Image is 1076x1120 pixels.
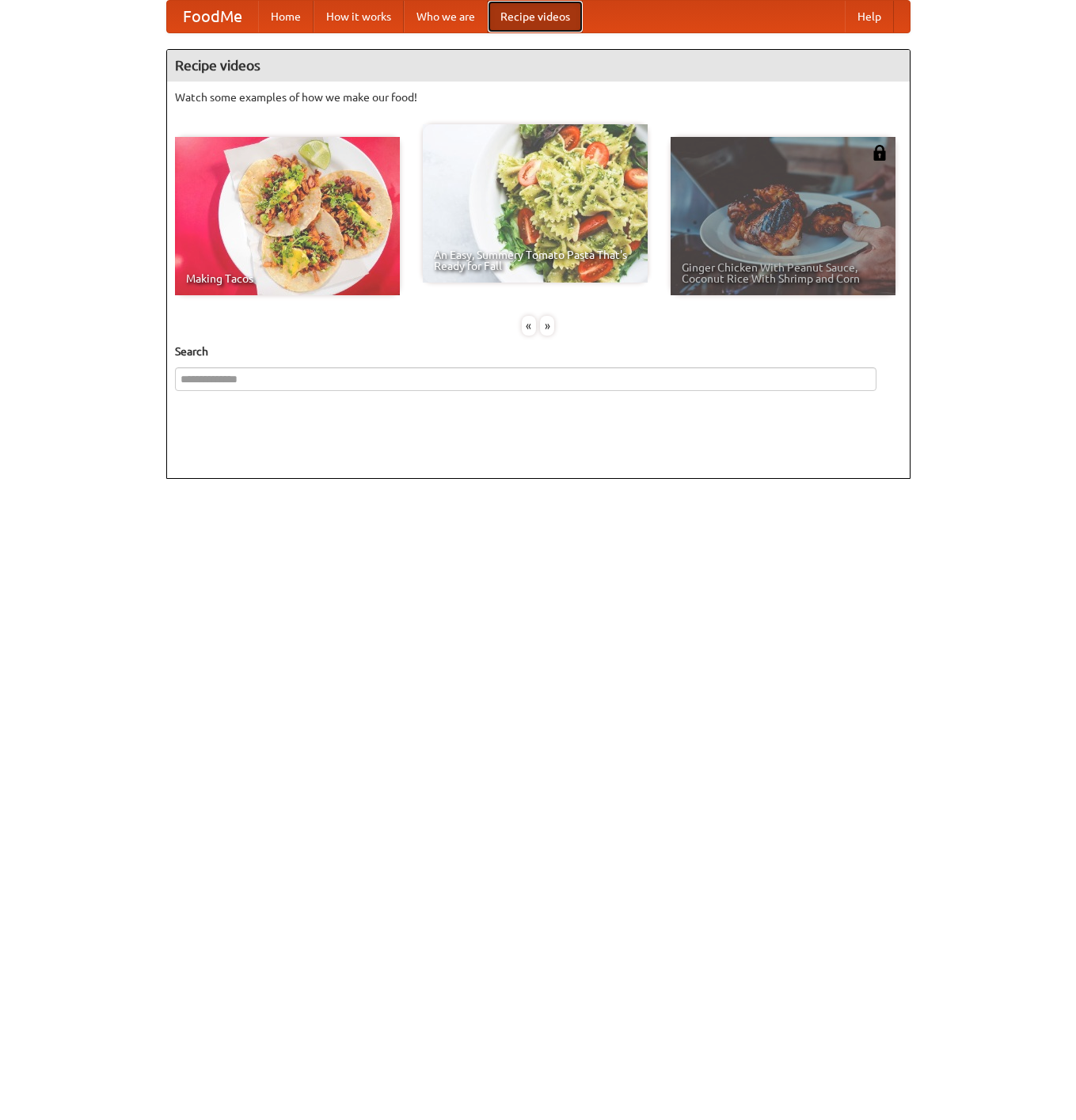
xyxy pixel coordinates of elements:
a: Help [845,1,894,32]
a: FoodMe [167,1,258,32]
span: Making Tacos [186,273,389,284]
a: How it works [314,1,404,32]
img: 483408.png [872,145,888,161]
a: Home [258,1,314,32]
div: « [522,316,536,336]
a: Making Tacos [175,137,400,295]
p: Watch some examples of how we make our food! [175,89,902,105]
a: An Easy, Summery Tomato Pasta That's Ready for Fall [423,124,648,283]
h5: Search [175,344,902,359]
span: An Easy, Summery Tomato Pasta That's Ready for Fall [434,249,637,271]
div: » [540,316,554,336]
a: Recipe videos [488,1,583,32]
h4: Recipe videos [167,50,910,82]
a: Who we are [404,1,488,32]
